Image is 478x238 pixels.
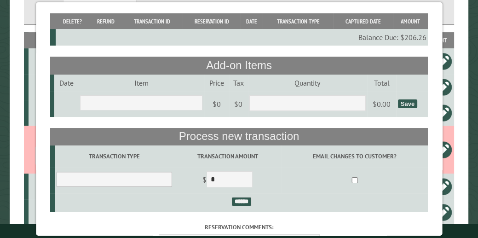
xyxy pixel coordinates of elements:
[32,108,67,117] div: 59
[56,29,428,46] td: Balance Due: $206.26
[122,13,183,29] th: Transaction ID
[79,75,204,91] td: Item
[32,182,67,191] div: 25
[393,13,428,29] th: Amount
[241,13,263,29] th: Date
[57,152,172,161] label: Transaction Type
[334,13,393,29] th: Captured Date
[229,91,248,117] td: $0
[29,32,68,48] th: Site
[56,13,90,29] th: Delete?
[32,208,67,217] div: 1
[50,223,428,232] label: Reservation comments:
[204,91,229,117] td: $0
[90,13,122,29] th: Refund
[204,75,229,91] td: Price
[32,57,67,66] div: 13
[263,13,334,29] th: Transaction Type
[367,75,397,91] td: Total
[54,75,78,91] td: Date
[32,82,67,92] div: 58
[367,91,397,117] td: $0.00
[183,13,241,29] th: Reservation ID
[173,168,281,193] td: $
[283,152,426,161] label: Email changes to customer?
[175,152,280,161] label: Transaction Amount
[248,75,367,91] td: Quantity
[50,128,428,145] th: Process new transaction
[229,75,248,91] td: Tax
[398,99,417,108] div: Save
[50,57,428,74] th: Add-on Items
